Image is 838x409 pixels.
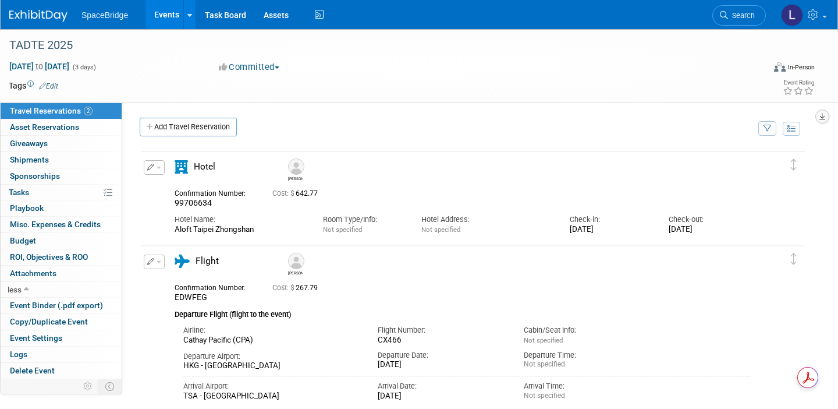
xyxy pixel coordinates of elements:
span: Shipments [10,155,49,164]
div: TADTE 2025 [5,35,746,56]
div: Not specified [524,392,652,400]
td: Toggle Event Tabs [98,379,122,394]
a: Travel Reservations2 [1,103,122,119]
span: Giveaways [10,139,48,148]
a: less [1,282,122,298]
a: Playbook [1,200,122,216]
div: Event Format [695,61,815,78]
div: CX466 [378,336,506,345]
div: Hotel Address: [421,214,552,225]
div: Departure Flight (flight to the event) [175,303,750,320]
span: Logs [10,350,27,359]
span: Search [728,11,755,20]
span: ROI, Objectives & ROO [10,252,88,262]
div: [DATE] [378,360,506,370]
span: (3 days) [72,64,96,71]
span: Sponsorships [10,171,60,181]
span: Copy/Duplicate Event [10,317,88,326]
span: Asset Reservations [10,122,79,132]
img: Victor Yeung [288,253,304,269]
div: Check-out: [669,214,750,225]
span: 99706634 [175,198,212,207]
span: less [8,285,22,294]
a: Shipments [1,152,122,168]
div: Not specified [524,360,652,369]
i: Click and drag to move item [791,159,797,171]
div: Victor Yeung [288,269,303,276]
div: Arrival Date: [378,381,506,392]
span: Not specified [524,336,563,344]
div: Confirmation Number: [175,280,255,292]
span: Budget [10,236,36,245]
div: Confirmation Number: [175,186,255,198]
span: Misc. Expenses & Credits [10,220,101,229]
span: Cost: $ [272,189,296,198]
span: Tasks [9,188,29,197]
td: Personalize Event Tab Strip [78,379,98,394]
span: Not specified [323,225,362,234]
span: to [34,62,45,71]
div: Arrival Airport: [183,381,360,392]
div: TSA - [GEOGRAPHIC_DATA] [183,392,360,401]
div: Event Rating [783,80,814,86]
span: Event Settings [10,333,62,343]
td: Tags [9,80,58,91]
a: ROI, Objectives & ROO [1,249,122,265]
a: Edit [39,82,58,90]
span: 267.79 [272,284,322,292]
a: Event Settings [1,330,122,346]
div: HKG - [GEOGRAPHIC_DATA] [183,361,360,371]
span: Cost: $ [272,284,296,292]
i: Click and drag to move item [791,253,797,265]
div: In-Person [787,63,815,72]
a: Asset Reservations [1,119,122,135]
a: Giveaways [1,136,122,151]
span: EDWFEG [175,292,207,302]
img: Laura Guerra [781,4,803,26]
div: Departure Date: [378,350,506,361]
button: Committed [215,61,284,73]
span: [DATE] [DATE] [9,61,70,72]
i: Flight [175,255,190,268]
a: Sponsorships [1,168,122,184]
div: Check-in: [570,214,651,225]
a: Delete Event [1,363,122,379]
div: Airline: [183,325,360,336]
div: Departure Time: [524,350,652,361]
a: Budget [1,233,122,249]
a: Attachments [1,266,122,281]
a: Event Binder (.pdf export) [1,298,122,313]
span: Attachments [10,269,56,278]
div: [DATE] [378,392,506,401]
span: 2 [84,107,93,115]
span: SpaceBridge [81,10,128,20]
span: Travel Reservations [10,106,93,115]
div: [DATE] [570,225,651,235]
div: Room Type/Info: [323,214,404,225]
img: Format-Inperson.png [774,62,786,72]
div: Hotel Name: [175,214,306,225]
span: Flight [196,256,219,266]
div: Victor Yeung [285,158,306,181]
span: Event Binder (.pdf export) [10,301,103,310]
span: Not specified [421,225,460,234]
a: Misc. Expenses & Credits [1,217,122,232]
a: Logs [1,347,122,362]
div: Victor Yeung [285,253,306,276]
span: Playbook [10,203,44,213]
div: Cabin/Seat Info: [524,325,652,336]
img: ExhibitDay [9,10,68,22]
span: 642.77 [272,189,322,198]
a: Add Travel Reservation [140,118,237,136]
div: [DATE] [669,225,750,235]
div: Aloft Taipei Zhongshan [175,225,306,235]
a: Copy/Duplicate Event [1,314,122,330]
span: Hotel [194,161,215,172]
a: Search [712,5,766,26]
img: Victor Yeung [288,158,304,175]
div: Victor Yeung [288,175,303,181]
a: Tasks [1,185,122,200]
div: Cathay Pacific (CPA) [183,336,360,345]
span: Delete Event [10,366,55,375]
div: Arrival Time: [524,381,652,392]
